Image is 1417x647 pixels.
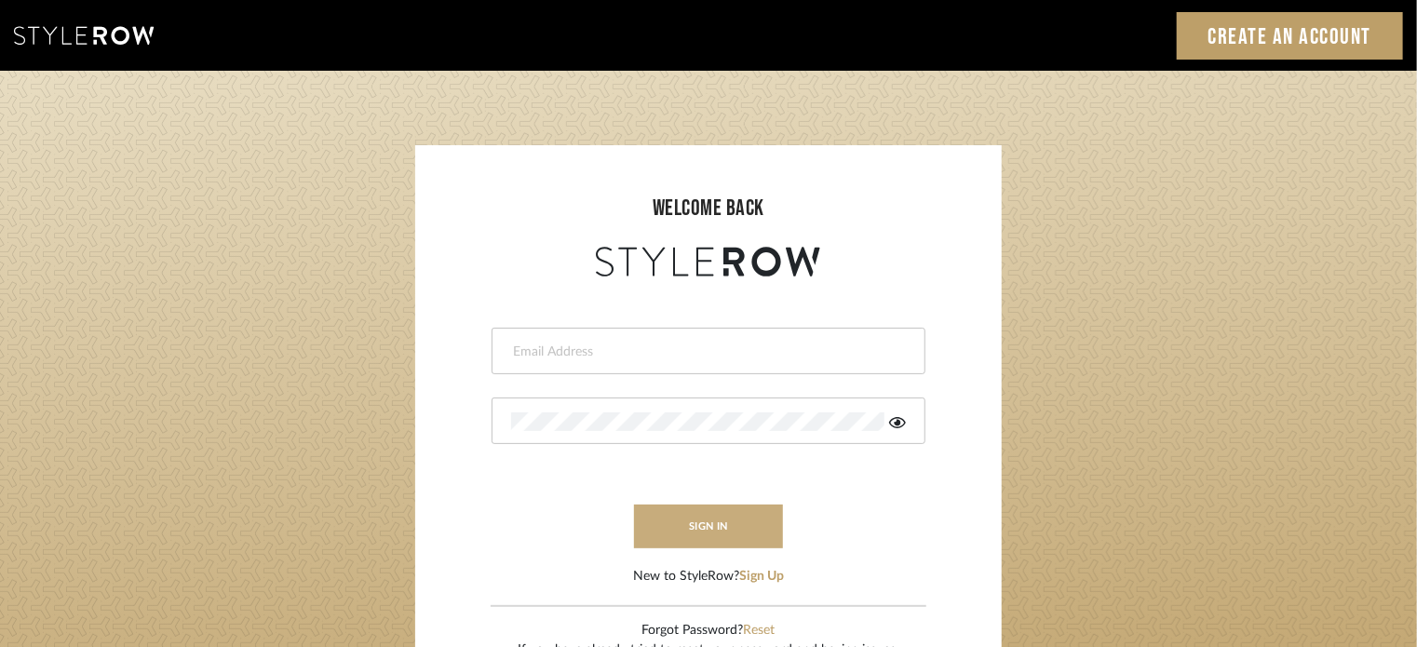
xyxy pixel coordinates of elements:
a: Create an Account [1177,12,1404,60]
div: welcome back [434,192,983,225]
input: Email Address [511,343,901,361]
button: Reset [744,621,776,640]
div: New to StyleRow? [633,567,784,586]
button: Sign Up [739,567,784,586]
div: Forgot Password? [519,621,899,640]
button: sign in [634,505,783,548]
